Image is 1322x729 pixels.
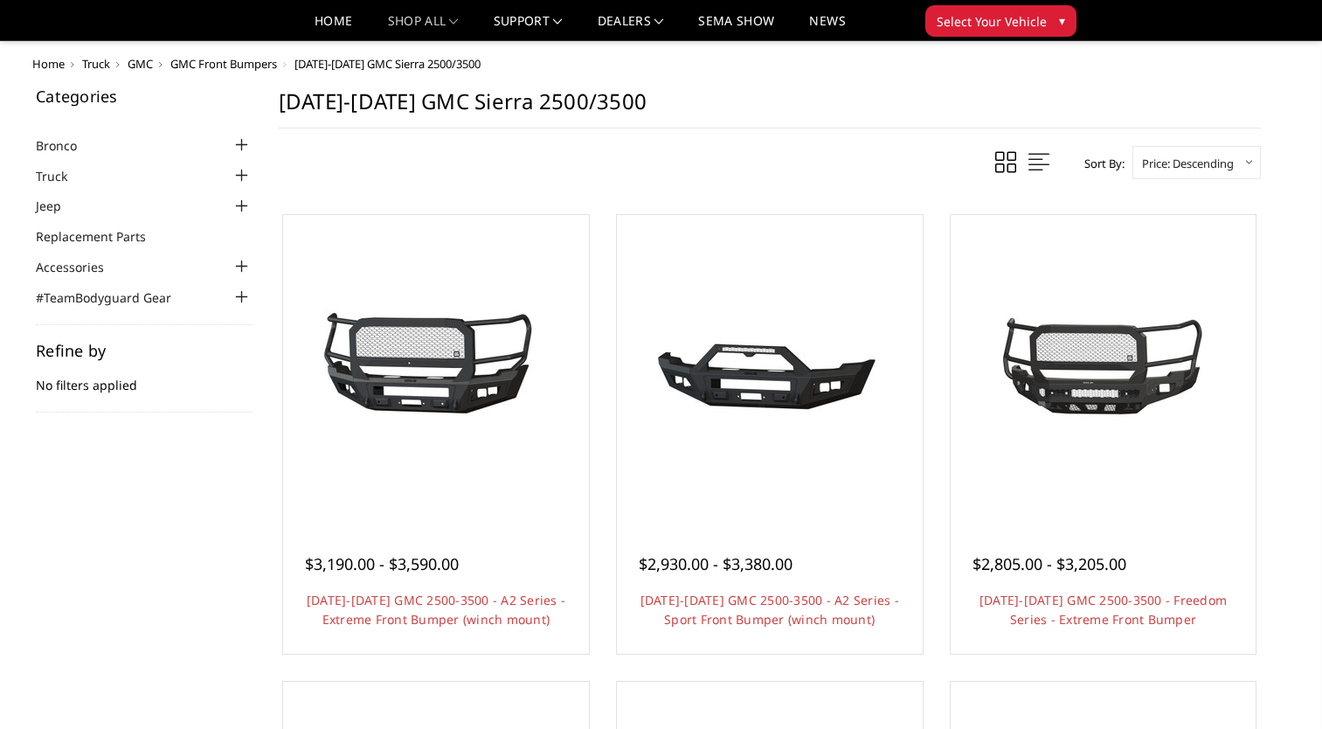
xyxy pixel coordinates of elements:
[36,227,168,246] a: Replacement Parts
[36,88,253,104] h5: Categories
[82,56,110,72] a: Truck
[1059,11,1065,30] span: ▾
[698,15,774,40] a: SEMA Show
[955,219,1252,517] a: 2024-2025 GMC 2500-3500 - Freedom Series - Extreme Front Bumper 2024-2025 GMC 2500-3500 - Freedom...
[388,15,459,40] a: shop all
[1075,150,1125,177] label: Sort By:
[972,553,1126,574] span: $2,805.00 - $3,205.00
[307,592,565,628] a: [DATE]-[DATE] GMC 2500-3500 - A2 Series - Extreme Front Bumper (winch mount)
[36,197,83,215] a: Jeep
[621,219,918,517] a: 2024-2025 GMC 2500-3500 - A2 Series - Sport Front Bumper (winch mount) 2024-2025 GMC 2500-3500 - ...
[640,592,899,628] a: [DATE]-[DATE] GMC 2500-3500 - A2 Series - Sport Front Bumper (winch mount)
[36,343,253,358] h5: Refine by
[294,56,481,72] span: [DATE]-[DATE] GMC Sierra 2500/3500
[36,343,253,413] div: No filters applied
[925,5,1076,37] button: Select Your Vehicle
[32,56,65,72] a: Home
[128,56,153,72] a: GMC
[36,258,126,276] a: Accessories
[598,15,664,40] a: Dealers
[287,219,585,517] a: 2024-2025 GMC 2500-3500 - A2 Series - Extreme Front Bumper (winch mount) 2024-2025 GMC 2500-3500 ...
[809,15,845,40] a: News
[494,15,563,40] a: Support
[36,167,89,185] a: Truck
[170,56,277,72] a: GMC Front Bumpers
[36,136,99,155] a: Bronco
[36,288,193,307] a: #TeamBodyguard Gear
[639,553,793,574] span: $2,930.00 - $3,380.00
[279,88,1261,128] h1: [DATE]-[DATE] GMC Sierra 2500/3500
[937,12,1047,31] span: Select Your Vehicle
[315,15,352,40] a: Home
[979,592,1227,628] a: [DATE]-[DATE] GMC 2500-3500 - Freedom Series - Extreme Front Bumper
[305,553,459,574] span: $3,190.00 - $3,590.00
